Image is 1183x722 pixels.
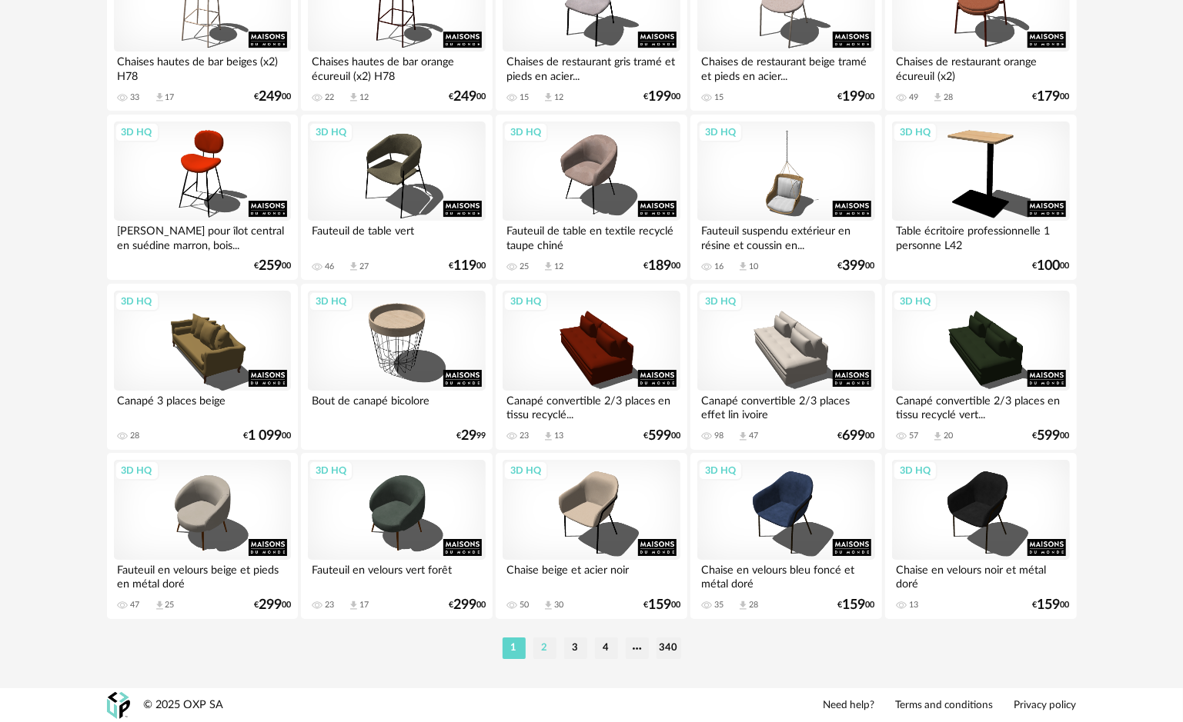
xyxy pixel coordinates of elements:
div: 3D HQ [893,461,937,481]
div: Bout de canapé bicolore [308,391,485,421]
div: 10 [749,261,758,272]
span: Download icon [543,431,554,442]
div: € 00 [838,261,875,271]
div: Fauteuil de table en textile recyclé taupe chiné [503,221,680,251]
a: Privacy policy [1014,699,1077,713]
div: € 00 [643,431,680,441]
div: 47 [749,431,758,441]
div: € 00 [449,91,486,102]
span: Download icon [154,600,165,611]
div: 50 [520,600,529,611]
a: 3D HQ Fauteuil en velours beige et pieds en métal doré 47 Download icon 25 €29900 [107,453,298,619]
span: 249 [259,91,282,102]
div: Chaises de restaurant beige tramé et pieds en acier... [697,52,874,82]
span: 599 [1038,431,1061,441]
div: 3D HQ [893,291,937,311]
div: € 00 [1033,431,1070,441]
div: 46 [325,261,334,272]
a: 3D HQ Chaise beige et acier noir 50 Download icon 30 €15900 [496,453,687,619]
div: Chaise beige et acier noir [503,560,680,591]
span: 399 [843,261,866,271]
div: 25 [520,261,529,272]
a: 3D HQ Bout de canapé bicolore €2999 [301,284,492,450]
div: 3D HQ [698,461,743,481]
a: 3D HQ Fauteuil en velours vert forêt 23 Download icon 17 €29900 [301,453,492,619]
div: Chaises de restaurant gris tramé et pieds en acier... [503,52,680,82]
div: € 00 [254,600,291,611]
div: 13 [554,431,563,441]
span: Download icon [737,431,749,442]
span: 29 [461,431,476,441]
div: 12 [359,92,369,103]
div: 16 [714,261,724,272]
div: 3D HQ [503,291,548,311]
div: 28 [944,92,953,103]
li: 4 [595,637,618,659]
span: 259 [259,261,282,271]
span: Download icon [348,91,359,103]
a: 3D HQ Table écritoire professionnelle 1 personne L42 €10000 [885,115,1076,281]
span: 249 [453,91,476,102]
div: 33 [131,92,140,103]
div: Chaises hautes de bar beiges (x2) H78 [114,52,291,82]
div: Fauteuil en velours vert forêt [308,560,485,591]
div: € 00 [254,91,291,102]
span: Download icon [154,91,165,103]
span: Download icon [543,600,554,611]
a: 3D HQ Fauteuil de table vert 46 Download icon 27 €11900 [301,115,492,281]
a: 3D HQ Fauteuil suspendu extérieur en résine et coussin en... 16 Download icon 10 €39900 [690,115,881,281]
div: 12 [554,261,563,272]
span: Download icon [348,600,359,611]
div: Fauteuil de table vert [308,221,485,251]
div: 3D HQ [698,122,743,142]
span: 299 [453,600,476,611]
a: 3D HQ Chaise en velours bleu foncé et métal doré 35 Download icon 28 €15900 [690,453,881,619]
div: € 00 [838,600,875,611]
div: Fauteuil en velours beige et pieds en métal doré [114,560,291,591]
span: 119 [453,261,476,271]
div: € 00 [243,431,291,441]
div: Canapé convertible 2/3 places en tissu recyclé... [503,391,680,421]
img: OXP [107,692,130,719]
span: Download icon [543,91,554,103]
div: 3D HQ [115,461,159,481]
div: 28 [131,431,140,441]
div: 3D HQ [309,461,353,481]
div: Chaises de restaurant orange écureuil (x2) [892,52,1069,82]
div: 15 [714,92,724,103]
span: Download icon [932,431,944,442]
div: Canapé convertible 2/3 places en tissu recyclé vert... [892,391,1069,421]
a: 3D HQ Canapé convertible 2/3 places en tissu recyclé... 23 Download icon 13 €59900 [496,284,687,450]
span: 299 [259,600,282,611]
div: € 00 [449,261,486,271]
a: 3D HQ Canapé convertible 2/3 places effet lin ivoire 98 Download icon 47 €69900 [690,284,881,450]
div: 23 [520,431,529,441]
span: Download icon [543,261,554,272]
div: 17 [359,600,369,611]
div: 25 [165,600,175,611]
div: 35 [714,600,724,611]
div: € 00 [1033,261,1070,271]
div: 27 [359,261,369,272]
a: 3D HQ Canapé 3 places beige 28 €1 09900 [107,284,298,450]
span: 100 [1038,261,1061,271]
span: 1 099 [248,431,282,441]
div: 3D HQ [698,291,743,311]
div: 3D HQ [115,122,159,142]
span: Download icon [348,261,359,272]
div: © 2025 OXP SA [144,698,224,713]
div: € 99 [456,431,486,441]
a: Need help? [824,699,875,713]
span: 159 [648,600,671,611]
li: 340 [657,637,681,659]
div: € 00 [643,91,680,102]
div: Chaises hautes de bar orange écureuil (x2) H78 [308,52,485,82]
span: 199 [843,91,866,102]
div: Canapé 3 places beige [114,391,291,421]
div: Fauteuil suspendu extérieur en résine et coussin en... [697,221,874,251]
div: 17 [165,92,175,103]
div: € 00 [449,600,486,611]
div: Table écritoire professionnelle 1 personne L42 [892,221,1069,251]
div: 3D HQ [503,461,548,481]
div: € 00 [838,91,875,102]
